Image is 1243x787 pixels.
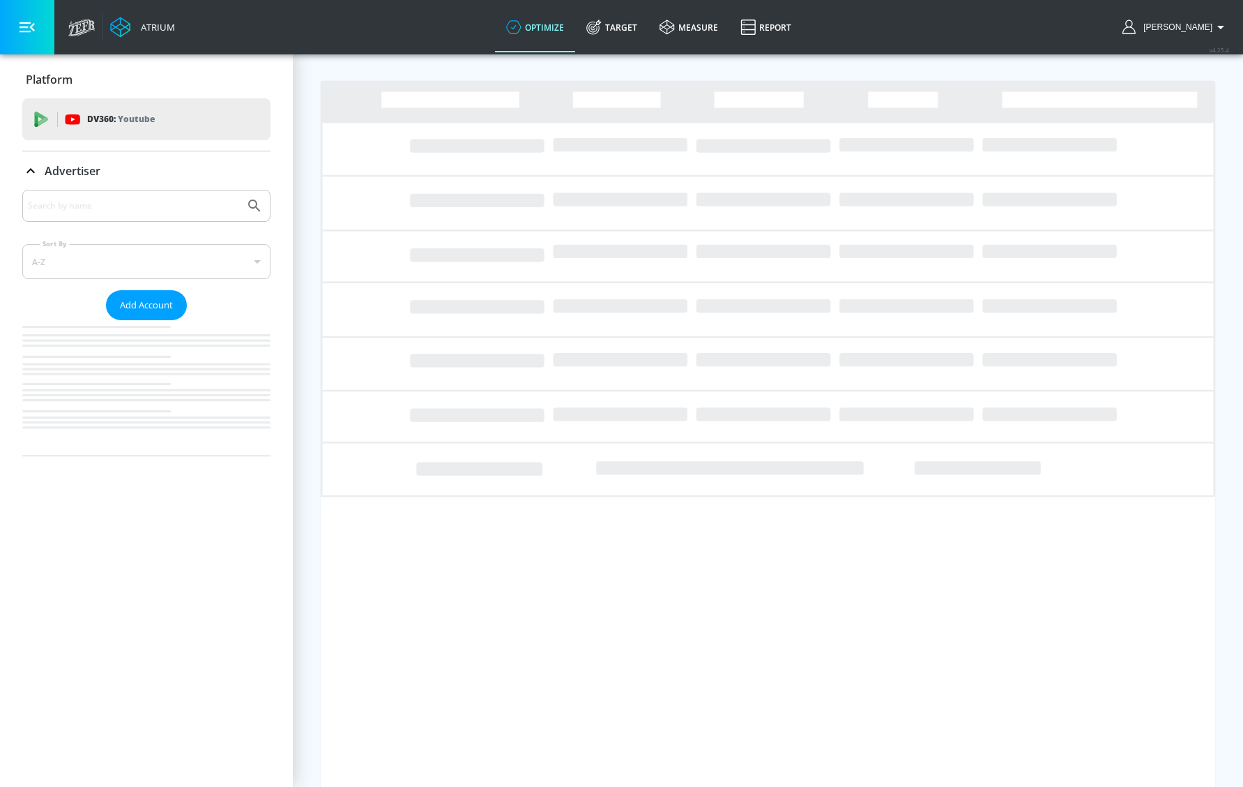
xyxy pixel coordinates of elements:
[1122,19,1229,36] button: [PERSON_NAME]
[1210,46,1229,54] span: v 4.25.4
[648,2,729,52] a: measure
[575,2,648,52] a: Target
[45,163,100,179] p: Advertiser
[495,2,575,52] a: optimize
[22,151,270,190] div: Advertiser
[118,112,155,126] p: Youtube
[22,60,270,99] div: Platform
[22,190,270,456] div: Advertiser
[87,112,155,127] p: DV360:
[729,2,802,52] a: Report
[22,244,270,279] div: A-Z
[110,17,175,38] a: Atrium
[120,297,173,313] span: Add Account
[26,72,73,87] p: Platform
[106,290,187,320] button: Add Account
[40,239,70,248] label: Sort By
[28,197,239,215] input: Search by name
[22,98,270,140] div: DV360: Youtube
[1138,22,1212,32] span: login as: guillermo.cabrera@zefr.com
[22,320,270,456] nav: list of Advertiser
[135,21,175,33] div: Atrium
